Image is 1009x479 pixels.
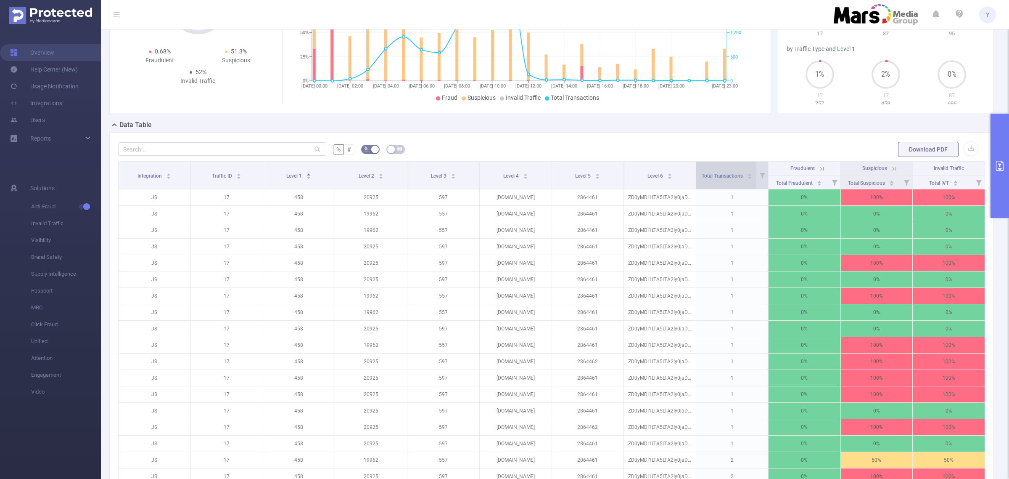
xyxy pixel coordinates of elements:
[407,288,479,304] p: 557
[31,316,101,333] span: Click Fraud
[841,337,913,353] p: 100%
[552,255,624,271] p: 2864461
[300,30,309,36] tspan: 50%
[901,176,912,189] i: Filter menu
[769,370,840,386] p: 0%
[756,162,768,189] i: Filter menu
[841,403,913,419] p: 0%
[31,266,101,282] span: Supply Intelligence
[10,95,62,112] a: Integrations
[191,206,263,222] p: 17
[913,337,985,353] p: 100%
[624,271,696,287] p: ZD0yMDI1LTA5LTA2Iy0jaD0xOSMtI3I9MjA5MjUjLSNjPURLIy0jdj1BcHAjLSNzPTI2Iy0jZG11PU5lZmlzK1llbWVrK1Rhc...
[552,288,624,304] p: 2864461
[913,354,985,370] p: 100%
[31,198,101,215] span: Anti-Fraud
[191,403,263,419] p: 17
[624,222,696,238] p: ZD0yMDI1LTA5LTA2Iy0jaD0xMiMtI3I9MTk5NjIjLSNjPUNIIy0jdj1BcHAjLSNzPTI2Iy0jZG11PU5lZmlzK1llbWVrK1Rhc...
[769,288,840,304] p: 0%
[31,215,101,232] span: Invalid Traffic
[263,304,335,320] p: 458
[552,222,624,238] p: 2864461
[480,304,552,320] p: [DOMAIN_NAME]
[503,173,520,179] span: Level 4
[696,370,768,386] p: 1
[587,83,613,89] tspan: [DATE] 16:00
[407,386,479,402] p: 597
[212,173,233,179] span: Traffic ID
[913,304,985,320] p: 0%
[624,189,696,205] p: ZD0yMDI1LTA5LTA2Iy0jaD05Iy0jcj0yMDkyNSMtI2M9Q0gjLSN2PUFwcCMtI3M9MjYjLSNkbXU9TmVmaXMrWWVtZWsrVGFya...
[551,83,577,89] tspan: [DATE] 14:00
[9,7,92,24] img: Protected Media
[898,142,959,157] button: Download PDF
[335,189,407,205] p: 20925
[407,321,479,337] p: 597
[841,206,913,222] p: 0%
[119,304,190,320] p: JS
[335,403,407,419] p: 20925
[263,403,335,419] p: 458
[769,271,840,287] p: 0%
[624,206,696,222] p: ZD0yMDI1LTA5LTA2Iy0jaD0xNyMtI3I9MTk5NjIjLSNjPUNIIy0jdj1BcHAjLSNzPTI2Iy0jZG11PU5lZmlzK1llbWVrK1Rhc...
[787,99,853,108] p: 757
[119,321,190,337] p: JS
[913,189,985,205] p: 100%
[624,403,696,419] p: ZD0yMDI1LTA5LTA2Iy0jaD00Iy0jcj0yMDkyNSMtI2M9Q0gjLSN2PUFwcCMtI3M9MjYjLSNkbXU9TmVmaXMrWWVtZWsrVGFya...
[480,222,552,238] p: [DOMAIN_NAME]
[841,255,913,271] p: 100%
[119,206,190,222] p: JS
[552,419,624,435] p: 2864462
[829,176,840,189] i: Filter menu
[889,179,894,184] div: Sort
[335,206,407,222] p: 19962
[166,172,171,177] div: Sort
[913,386,985,402] p: 100%
[407,239,479,255] p: 597
[647,173,664,179] span: Level 6
[696,386,768,402] p: 1
[119,120,152,130] h2: Data Table
[624,370,696,386] p: ZD0yMDI1LTA5LTA2Iy0jaD0yMCMtI3I9MjA5MjUjLSNjPUJFIy0jdj1BcHAjLSNzPTI2Iy0jZG11PU5lZmlzK1llbWVrK1Rhc...
[769,386,840,402] p: 0%
[306,172,311,177] div: Sort
[335,370,407,386] p: 20925
[841,288,913,304] p: 100%
[919,29,985,38] p: 95
[191,419,263,435] p: 17
[872,71,900,78] span: 2%
[730,78,733,84] tspan: 0
[263,255,335,271] p: 458
[373,83,399,89] tspan: [DATE] 04:00
[119,288,190,304] p: JS
[787,45,985,53] div: by Traffic Type and Level 1
[191,370,263,386] p: 17
[191,354,263,370] p: 17
[263,354,335,370] p: 458
[552,386,624,402] p: 2864461
[191,321,263,337] p: 17
[817,179,822,182] i: icon: caret-up
[523,172,528,175] i: icon: caret-up
[407,222,479,238] p: 557
[841,370,913,386] p: 100%
[913,222,985,238] p: 0%
[769,239,840,255] p: 0%
[712,83,738,89] tspan: [DATE] 23:00
[480,83,506,89] tspan: [DATE] 10:00
[480,288,552,304] p: [DOMAIN_NAME]
[552,321,624,337] p: 2864461
[623,83,649,89] tspan: [DATE] 18:00
[306,176,311,178] i: icon: caret-down
[119,271,190,287] p: JS
[407,255,479,271] p: 597
[953,179,958,184] div: Sort
[624,255,696,271] p: ZD0yMDI1LTA5LTA2Iy0jaD0xMCMtI3I9MjA5MjUjLSNjPUNIIy0jdj1BcHAjLSNzPTI2Iy0jZG11PU5lZmlzK1llbWVrK1Rhc...
[10,112,45,128] a: Users
[853,29,919,38] p: 87
[919,99,985,108] p: 696
[953,182,958,185] i: icon: caret-down
[198,56,275,65] div: Suspicious
[667,172,672,177] div: Sort
[191,271,263,287] p: 17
